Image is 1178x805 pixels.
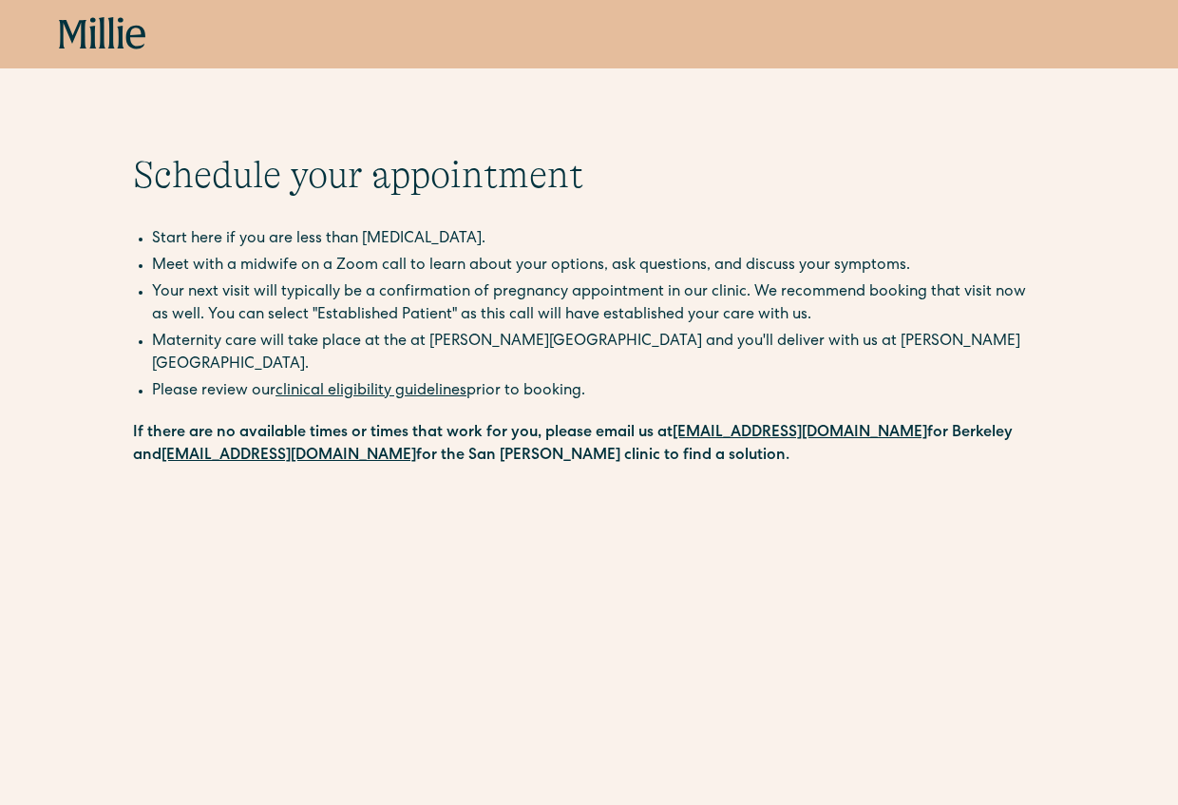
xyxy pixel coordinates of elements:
strong: for the San [PERSON_NAME] clinic to find a solution. [416,449,789,464]
a: [EMAIL_ADDRESS][DOMAIN_NAME] [673,426,927,441]
li: Maternity care will take place at the at [PERSON_NAME][GEOGRAPHIC_DATA] and you'll deliver with u... [152,331,1045,376]
strong: If there are no available times or times that work for you, please email us at [133,426,673,441]
li: Please review our prior to booking. [152,380,1045,403]
a: [EMAIL_ADDRESS][DOMAIN_NAME] [161,449,416,464]
a: clinical eligibility guidelines [275,384,466,399]
li: Meet with a midwife on a Zoom call to learn about your options, ask questions, and discuss your s... [152,255,1045,278]
li: Start here if you are less than [MEDICAL_DATA]. [152,228,1045,251]
h1: Schedule your appointment [133,152,1045,198]
li: Your next visit will typically be a confirmation of pregnancy appointment in our clinic. We recom... [152,281,1045,327]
